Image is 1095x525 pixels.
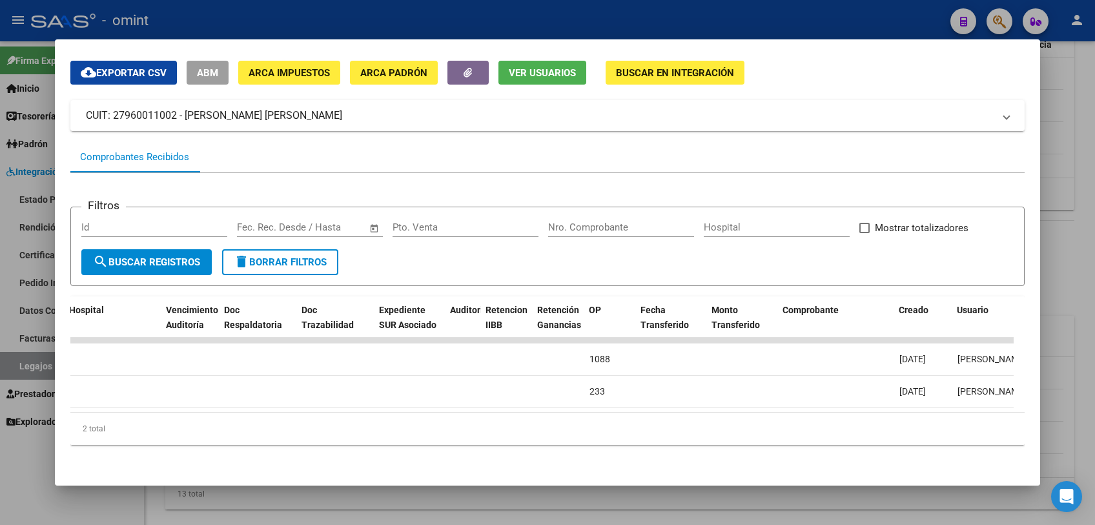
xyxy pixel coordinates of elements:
h3: Filtros [81,197,126,214]
span: Monto Transferido [711,305,760,330]
div: 2 total [70,413,1025,445]
datatable-header-cell: Doc Respaldatoria [219,296,296,353]
button: Borrar Filtros [222,249,338,275]
mat-icon: delete [234,254,249,269]
span: Mostrar totalizadores [875,220,968,236]
span: Ver Usuarios [509,67,576,79]
span: OP [589,305,601,315]
span: Auditoria [450,305,488,315]
span: Fecha Transferido [640,305,689,330]
span: Doc Respaldatoria [224,305,282,330]
span: Expediente SUR Asociado [379,305,436,330]
span: ARCA Padrón [360,67,427,79]
datatable-header-cell: Retención Ganancias [532,296,584,353]
mat-panel-title: CUIT: 27960011002 - [PERSON_NAME] [PERSON_NAME] [86,108,994,123]
span: Exportar CSV [81,67,167,79]
datatable-header-cell: Creado [894,296,952,353]
datatable-header-cell: Fecha Transferido [635,296,706,353]
span: Retencion IIBB [486,305,527,330]
span: [DATE] [899,386,926,396]
span: [PERSON_NAME] [957,354,1027,364]
datatable-header-cell: Auditoria [445,296,480,353]
button: ABM [187,61,229,85]
span: Retención Ganancias [537,305,581,330]
button: Exportar CSV [70,61,177,85]
button: Ver Usuarios [498,61,586,85]
input: Fecha inicio [237,221,289,233]
mat-icon: cloud_download [81,65,96,80]
span: Creado [899,305,928,315]
button: Open calendar [367,221,382,236]
span: Buscar en Integración [616,67,734,79]
datatable-header-cell: Monto Transferido [706,296,777,353]
button: ARCA Impuestos [238,61,340,85]
datatable-header-cell: Doc Trazabilidad [296,296,374,353]
span: [DATE] [899,354,926,364]
input: Fecha fin [301,221,363,233]
span: ARCA Impuestos [249,67,330,79]
span: Vencimiento Auditoría [166,305,218,330]
span: ABM [197,67,218,79]
datatable-header-cell: Hospital [64,296,161,353]
span: Borrar Filtros [234,256,327,268]
div: Comprobantes Recibidos [80,150,189,165]
button: Buscar en Integración [606,61,744,85]
span: Buscar Registros [93,256,200,268]
datatable-header-cell: Comprobante [777,296,894,353]
span: Doc Trazabilidad [302,305,354,330]
span: Usuario [957,305,988,315]
mat-icon: search [93,254,108,269]
span: Hospital [69,305,104,315]
span: 233 [589,386,605,396]
mat-expansion-panel-header: CUIT: 27960011002 - [PERSON_NAME] [PERSON_NAME] [70,100,1025,131]
datatable-header-cell: Vencimiento Auditoría [161,296,219,353]
span: [PERSON_NAME] [957,386,1027,396]
button: Buscar Registros [81,249,212,275]
datatable-header-cell: OP [584,296,635,353]
datatable-header-cell: Expediente SUR Asociado [374,296,445,353]
span: 1088 [589,354,610,364]
div: Open Intercom Messenger [1051,481,1082,512]
span: Comprobante [783,305,839,315]
datatable-header-cell: Usuario [952,296,1055,353]
datatable-header-cell: Retencion IIBB [480,296,532,353]
button: ARCA Padrón [350,61,438,85]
